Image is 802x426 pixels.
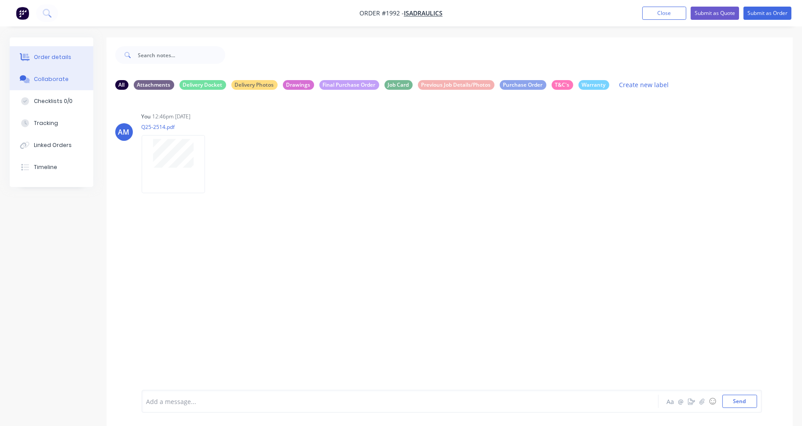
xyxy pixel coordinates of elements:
[283,80,314,90] div: Drawings
[10,68,93,90] button: Collaborate
[385,80,413,90] div: Job Card
[10,112,93,134] button: Tracking
[722,395,757,408] button: Send
[134,80,174,90] div: Attachments
[676,396,686,407] button: @
[16,7,29,20] img: Factory
[115,80,128,90] div: All
[691,7,739,20] button: Submit as Quote
[34,119,58,127] div: Tracking
[142,113,151,121] div: You
[231,80,278,90] div: Delivery Photos
[743,7,791,20] button: Submit as Order
[615,79,674,91] button: Create new label
[500,80,546,90] div: Purchase Order
[10,134,93,156] button: Linked Orders
[319,80,379,90] div: Final Purchase Order
[665,396,676,407] button: Aa
[179,80,226,90] div: Delivery Docket
[10,156,93,178] button: Timeline
[579,80,609,90] div: Warranty
[34,163,57,171] div: Timeline
[707,396,718,407] button: ☺
[118,127,130,137] div: AM
[153,113,191,121] div: 12:46pm [DATE]
[552,80,573,90] div: T&C's
[10,46,93,68] button: Order details
[142,123,214,131] p: Q25-2514.pdf
[34,53,71,61] div: Order details
[418,80,494,90] div: Previous Job Details/Photos
[34,97,73,105] div: Checklists 0/0
[404,9,443,18] a: Isadraulics
[359,9,404,18] span: Order #1992 -
[10,90,93,112] button: Checklists 0/0
[34,75,69,83] div: Collaborate
[138,46,225,64] input: Search notes...
[642,7,686,20] button: Close
[34,141,72,149] div: Linked Orders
